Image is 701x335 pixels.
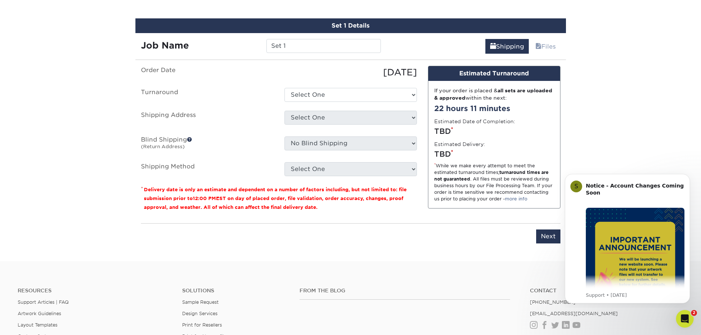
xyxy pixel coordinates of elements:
[434,149,554,160] div: TBD
[182,299,219,305] a: Sample Request
[434,126,554,137] div: TBD
[18,322,57,328] a: Layout Templates
[490,43,496,50] span: shipping
[530,288,683,294] a: Contact
[135,18,566,33] div: Set 1 Details
[691,310,697,316] span: 2
[676,310,694,328] iframe: Intercom live chat
[530,311,618,316] a: [EMAIL_ADDRESS][DOMAIN_NAME]
[18,288,171,294] h4: Resources
[279,66,422,79] div: [DATE]
[18,299,69,305] a: Support Articles | FAQ
[18,311,61,316] a: Artwork Guidelines
[135,88,279,102] label: Turnaround
[193,196,216,201] span: 12:00 PM
[434,140,485,148] label: Estimated Delivery:
[535,43,541,50] span: files
[182,288,288,294] h4: Solutions
[182,322,222,328] a: Print for Resellers
[434,118,515,125] label: Estimated Date of Completion:
[505,196,527,202] a: more info
[434,103,554,114] div: 22 hours 11 minutes
[141,144,185,149] small: (Return Address)
[485,39,529,54] a: Shipping
[135,136,279,153] label: Blind Shipping
[135,66,279,79] label: Order Date
[141,40,189,51] strong: Job Name
[434,87,554,102] div: If your order is placed & within the next:
[135,111,279,128] label: Shipping Address
[135,162,279,176] label: Shipping Method
[434,163,554,202] div: While we make every attempt to meet the estimated turnaround times; . All files must be reviewed ...
[428,66,560,81] div: Estimated Turnaround
[531,39,560,54] a: Files
[266,39,381,53] input: Enter a job name
[182,311,217,316] a: Design Services
[300,288,510,294] h4: From the Blog
[144,187,407,210] small: Delivery date is only an estimate and dependent on a number of factors including, but not limited...
[554,167,701,308] iframe: Intercom notifications message
[536,229,560,243] input: Next
[530,299,576,305] a: [PHONE_NUMBER]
